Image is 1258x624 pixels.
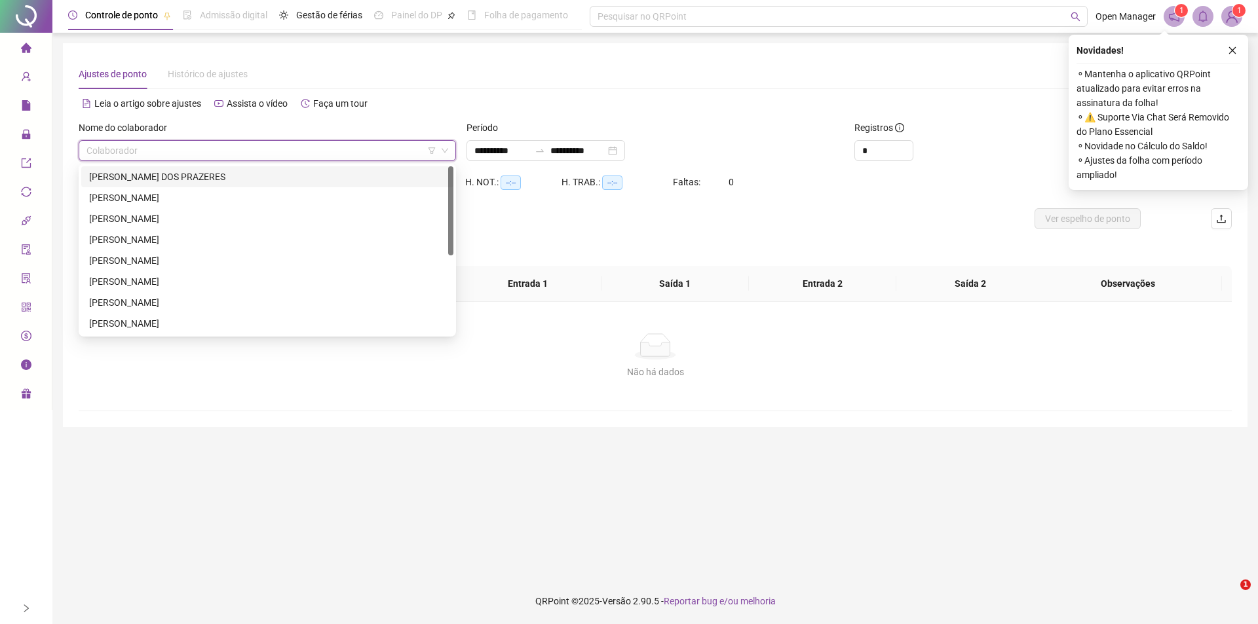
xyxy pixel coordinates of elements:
span: Versão [602,596,631,606]
span: Painel do DP [391,10,442,20]
sup: Atualize o seu contato no menu Meus Dados [1232,4,1246,17]
span: file [21,94,31,120]
span: right [22,604,31,613]
div: ANA PAULA DOS PRAZERES [81,166,453,187]
span: pushpin [163,12,171,20]
span: Gestão de férias [296,10,362,20]
div: [PERSON_NAME] [89,211,446,226]
img: 86484 [1222,7,1242,26]
span: book [467,10,476,20]
span: Faça um tour [313,98,368,109]
span: sync [21,181,31,207]
span: Controle de ponto [85,10,158,20]
th: Saída 1 [601,266,749,302]
sup: 1 [1175,4,1188,17]
span: filter [428,147,436,155]
span: down [441,147,449,155]
span: api [21,210,31,236]
th: Saída 2 [896,266,1044,302]
span: history [301,99,310,108]
span: Histórico de ajustes [168,69,248,79]
span: close [1228,46,1237,55]
span: search [1071,12,1080,22]
span: Leia o artigo sobre ajustes [94,98,201,109]
div: GABRIEL SANTOS [81,271,453,292]
span: Novidades ! [1077,43,1124,58]
button: Ver espelho de ponto [1035,208,1141,229]
div: GABRIEL DE ALMEIDA [81,229,453,250]
span: Registros [854,120,904,135]
label: Período [467,120,506,135]
span: Open Manager [1096,9,1156,24]
span: gift [21,382,31,409]
div: DANIEL CASTAGNA [81,187,453,208]
span: audit [21,238,31,265]
iframe: Intercom live chat [1213,579,1245,611]
span: Ajustes de ponto [79,69,147,79]
label: Nome do colaborador [79,120,176,135]
span: ⚬ Ajustes da folha com período ampliado! [1077,153,1240,182]
span: ⚬ Novidade no Cálculo do Saldo! [1077,139,1240,153]
div: [PERSON_NAME] [89,274,446,289]
div: H. NOT.: [465,175,562,190]
span: dashboard [374,10,383,20]
div: DOUGLAS BENTO [81,208,453,229]
div: [PERSON_NAME] [89,295,446,310]
span: 1 [1179,6,1184,15]
div: [PERSON_NAME] [89,253,446,268]
div: Não há dados [94,365,1216,379]
span: youtube [214,99,223,108]
span: lock [21,123,31,149]
span: ⚬ ⚠️ Suporte Via Chat Será Removido do Plano Essencial [1077,110,1240,139]
span: info-circle [895,123,904,132]
span: Observações [1045,276,1211,291]
th: Entrada 2 [749,266,896,302]
span: bell [1197,10,1209,22]
span: Admissão digital [200,10,267,20]
span: --:-- [602,175,622,190]
footer: QRPoint © 2025 - 2.90.5 - [52,578,1258,624]
span: Assista o vídeo [227,98,288,109]
span: 1 [1240,579,1251,590]
span: file-text [82,99,91,108]
span: upload [1216,213,1227,224]
span: 1 [1237,6,1242,15]
th: Observações [1035,266,1222,302]
span: user-add [21,65,31,92]
div: [PERSON_NAME] [89,191,446,205]
th: Entrada 1 [454,266,601,302]
div: H. TRAB.: [562,175,673,190]
span: ⚬ Mantenha o aplicativo QRPoint atualizado para evitar erros na assinatura da folha! [1077,67,1240,110]
div: GABRIEL DUTRA RABELO [81,250,453,271]
div: [PERSON_NAME] [89,232,446,247]
span: 0 [729,177,734,187]
span: clock-circle [68,10,77,20]
span: swap-right [535,145,545,156]
span: info-circle [21,354,31,380]
div: [PERSON_NAME] [89,316,446,331]
span: home [21,37,31,63]
span: pushpin [448,12,455,20]
span: export [21,152,31,178]
span: dollar [21,325,31,351]
div: Luanna Ferreira Sodre [81,313,453,334]
span: Faltas: [673,177,702,187]
span: Reportar bug e/ou melhoria [664,596,776,606]
span: notification [1168,10,1180,22]
div: [PERSON_NAME] DOS PRAZERES [89,170,446,184]
span: solution [21,267,31,293]
span: to [535,145,545,156]
span: Folha de pagamento [484,10,568,20]
span: sun [279,10,288,20]
div: KELVIN DE SOUZA VIANA [81,292,453,313]
span: file-done [183,10,192,20]
span: --:-- [501,175,521,190]
span: qrcode [21,296,31,322]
